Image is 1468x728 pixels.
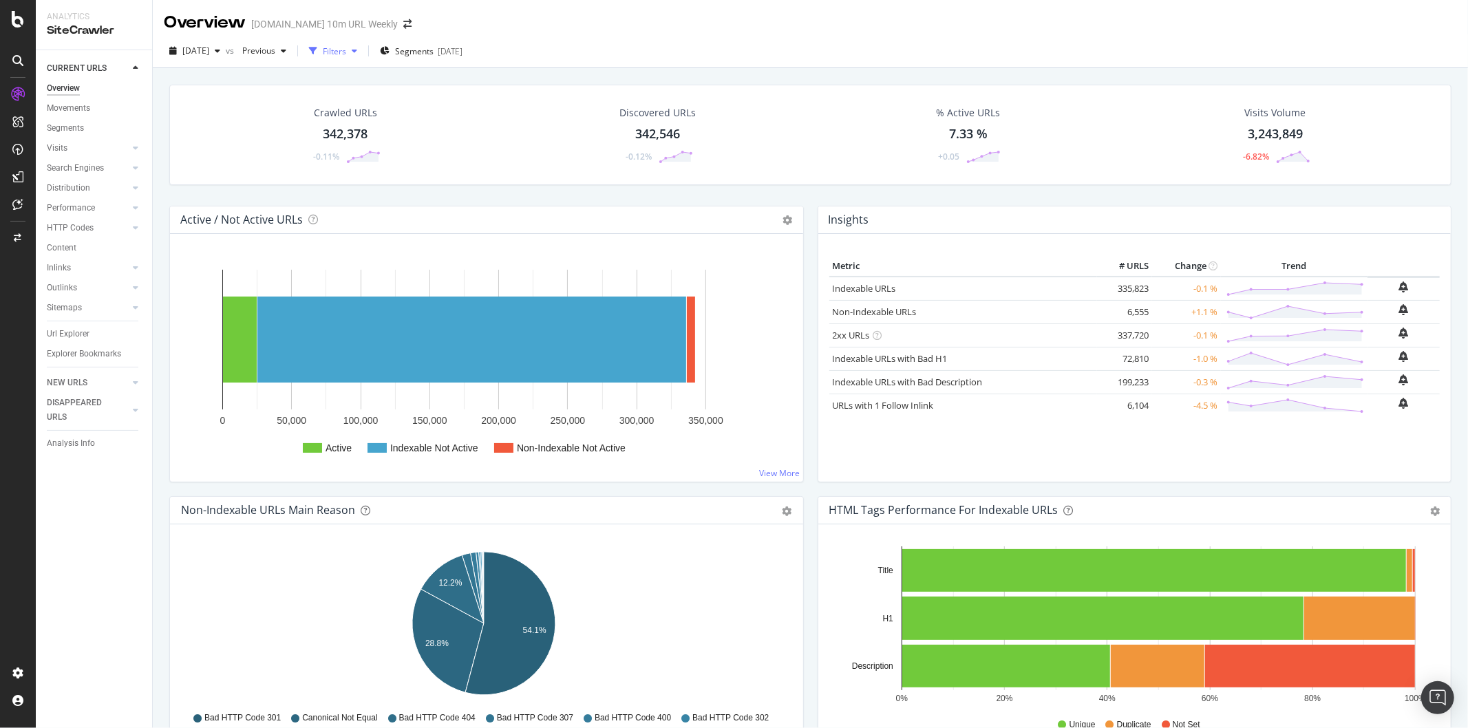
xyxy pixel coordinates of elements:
[47,101,90,116] div: Movements
[833,306,917,318] a: Non-Indexable URLs
[1152,370,1221,394] td: -0.3 %
[829,546,1434,706] svg: A chart.
[47,23,141,39] div: SiteCrawler
[47,327,142,341] a: Url Explorer
[343,415,379,426] text: 100,000
[323,45,346,57] div: Filters
[47,11,141,23] div: Analytics
[1304,694,1321,703] text: 80%
[304,40,363,62] button: Filters
[47,301,82,315] div: Sitemaps
[783,215,793,225] i: Options
[1097,394,1152,417] td: 6,104
[620,106,696,120] div: Discovered URLs
[1097,300,1152,323] td: 6,555
[481,415,516,426] text: 200,000
[47,221,129,235] a: HTTP Codes
[1152,300,1221,323] td: +1.1 %
[182,45,209,56] span: 2025 Sep. 14th
[180,211,303,229] h4: Active / Not Active URLs
[47,327,89,341] div: Url Explorer
[1430,506,1440,516] div: gear
[323,125,368,143] div: 342,378
[1097,347,1152,370] td: 72,810
[882,614,893,623] text: H1
[833,376,983,388] a: Indexable URLs with Bad Description
[412,415,447,426] text: 150,000
[314,106,377,120] div: Crawled URLs
[760,467,800,479] a: View More
[47,181,90,195] div: Distribution
[47,81,80,96] div: Overview
[47,347,121,361] div: Explorer Bookmarks
[47,281,129,295] a: Outlinks
[47,376,87,390] div: NEW URLS
[1097,277,1152,301] td: 335,823
[895,694,908,703] text: 0%
[1399,398,1409,409] div: bell-plus
[829,211,869,229] h4: Insights
[47,281,77,295] div: Outlinks
[47,261,71,275] div: Inlinks
[1221,256,1368,277] th: Trend
[833,282,896,295] a: Indexable URLs
[1399,374,1409,385] div: bell-plus
[1421,681,1454,714] div: Open Intercom Messenger
[47,61,107,76] div: CURRENT URLS
[497,712,573,724] span: Bad HTTP Code 307
[936,106,1000,120] div: % Active URLs
[688,415,723,426] text: 350,000
[47,141,129,156] a: Visits
[326,442,352,453] text: Active
[47,261,129,275] a: Inlinks
[47,121,84,136] div: Segments
[47,81,142,96] a: Overview
[47,221,94,235] div: HTTP Codes
[517,442,626,453] text: Non-Indexable Not Active
[1248,125,1303,143] div: 3,243,849
[302,712,377,724] span: Canonical Not Equal
[851,661,893,671] text: Description
[47,241,142,255] a: Content
[313,151,339,162] div: -0.11%
[1097,323,1152,347] td: 337,720
[47,241,76,255] div: Content
[1399,304,1409,315] div: bell-plus
[47,121,142,136] a: Segments
[220,415,226,426] text: 0
[833,352,948,365] a: Indexable URLs with Bad H1
[47,201,95,215] div: Performance
[47,181,129,195] a: Distribution
[1399,328,1409,339] div: bell-plus
[47,101,142,116] a: Movements
[1202,694,1218,703] text: 60%
[204,712,281,724] span: Bad HTTP Code 301
[949,125,988,143] div: 7.33 %
[829,256,1098,277] th: Metric
[523,625,546,635] text: 54.1%
[833,399,934,411] a: URLs with 1 Follow Inlink
[1152,277,1221,301] td: -0.1 %
[47,347,142,361] a: Explorer Bookmarks
[47,436,95,451] div: Analysis Info
[181,503,355,517] div: Non-Indexable URLs Main Reason
[164,11,246,34] div: Overview
[390,442,478,453] text: Indexable Not Active
[551,415,586,426] text: 250,000
[996,694,1012,703] text: 20%
[47,161,104,175] div: Search Engines
[374,40,468,62] button: Segments[DATE]
[425,639,449,648] text: 28.8%
[47,301,129,315] a: Sitemaps
[237,40,292,62] button: Previous
[399,712,476,724] span: Bad HTTP Code 404
[395,45,434,57] span: Segments
[877,566,893,575] text: Title
[1405,694,1426,703] text: 100%
[181,546,786,706] div: A chart.
[1097,256,1152,277] th: # URLS
[1152,256,1221,277] th: Change
[181,256,786,471] svg: A chart.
